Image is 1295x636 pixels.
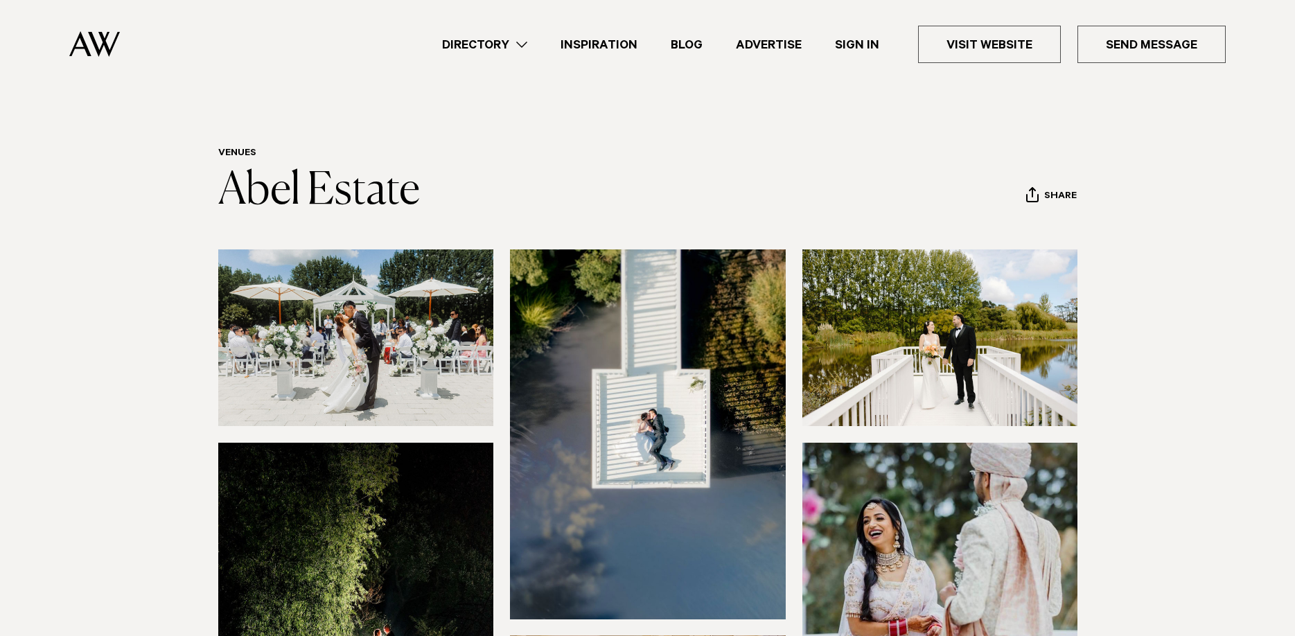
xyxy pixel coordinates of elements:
img: Auckland Weddings Logo [69,31,120,57]
a: Inspiration [544,35,654,54]
a: Venues [218,148,256,159]
a: Visit Website [918,26,1061,63]
a: Blog [654,35,719,54]
a: Directory [425,35,544,54]
img: lakeside wedding venue auckland [802,249,1078,426]
a: Sign In [818,35,896,54]
button: Share [1025,186,1077,207]
a: Send Message [1077,26,1226,63]
img: wedding couple abel estate [218,249,494,426]
a: Advertise [719,35,818,54]
span: Share [1044,191,1077,204]
a: Abel Estate [218,169,420,213]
